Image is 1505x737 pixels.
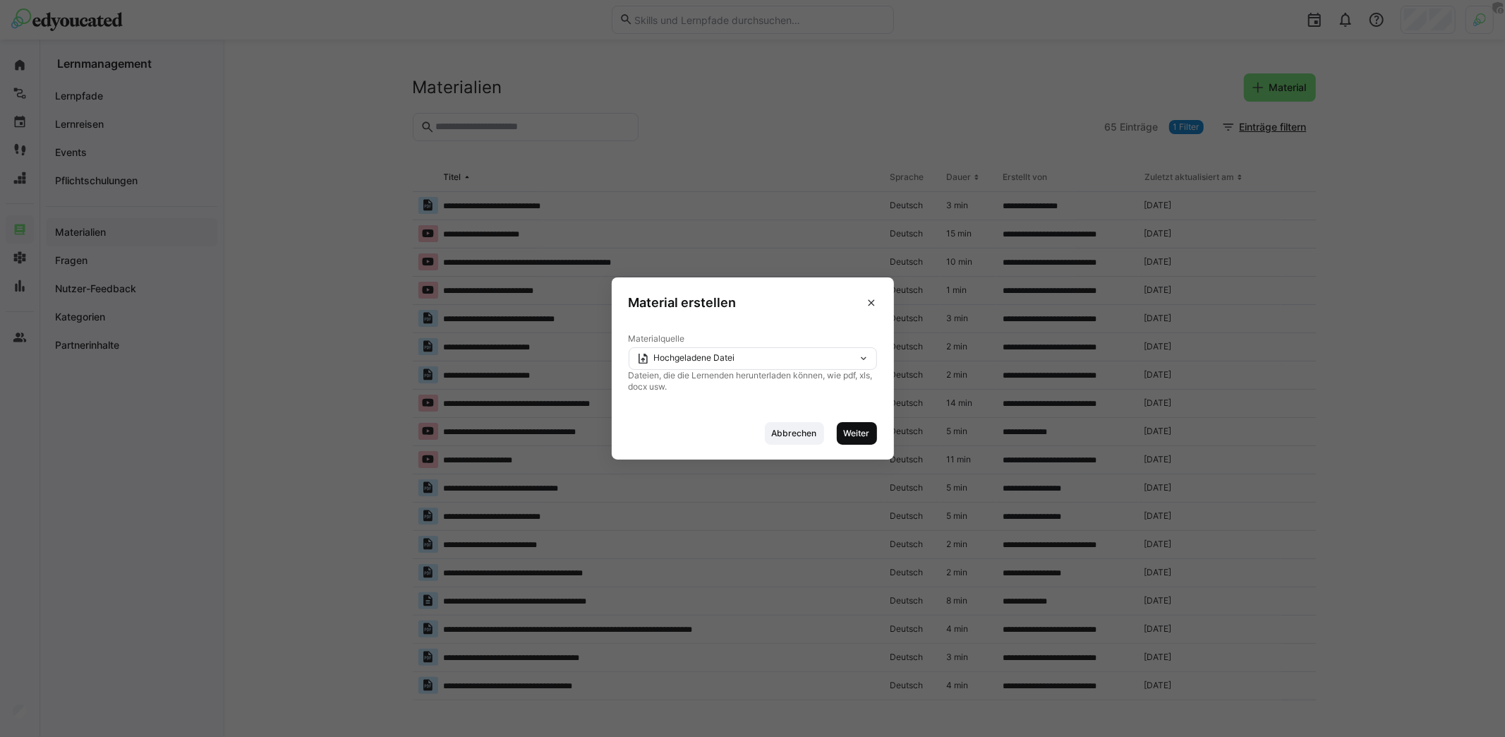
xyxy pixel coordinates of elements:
span: Weiter [842,428,871,439]
p: Materialquelle [629,333,877,344]
button: Weiter [837,422,877,445]
span: Abbrechen [770,428,818,439]
h3: Material erstellen [629,294,737,311]
p: Dateien, die die Lernenden herunterladen können, wie pdf, xls, docx usw. [629,370,877,393]
span: Hochgeladene Datei [653,352,735,363]
button: Abbrechen [765,422,824,445]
